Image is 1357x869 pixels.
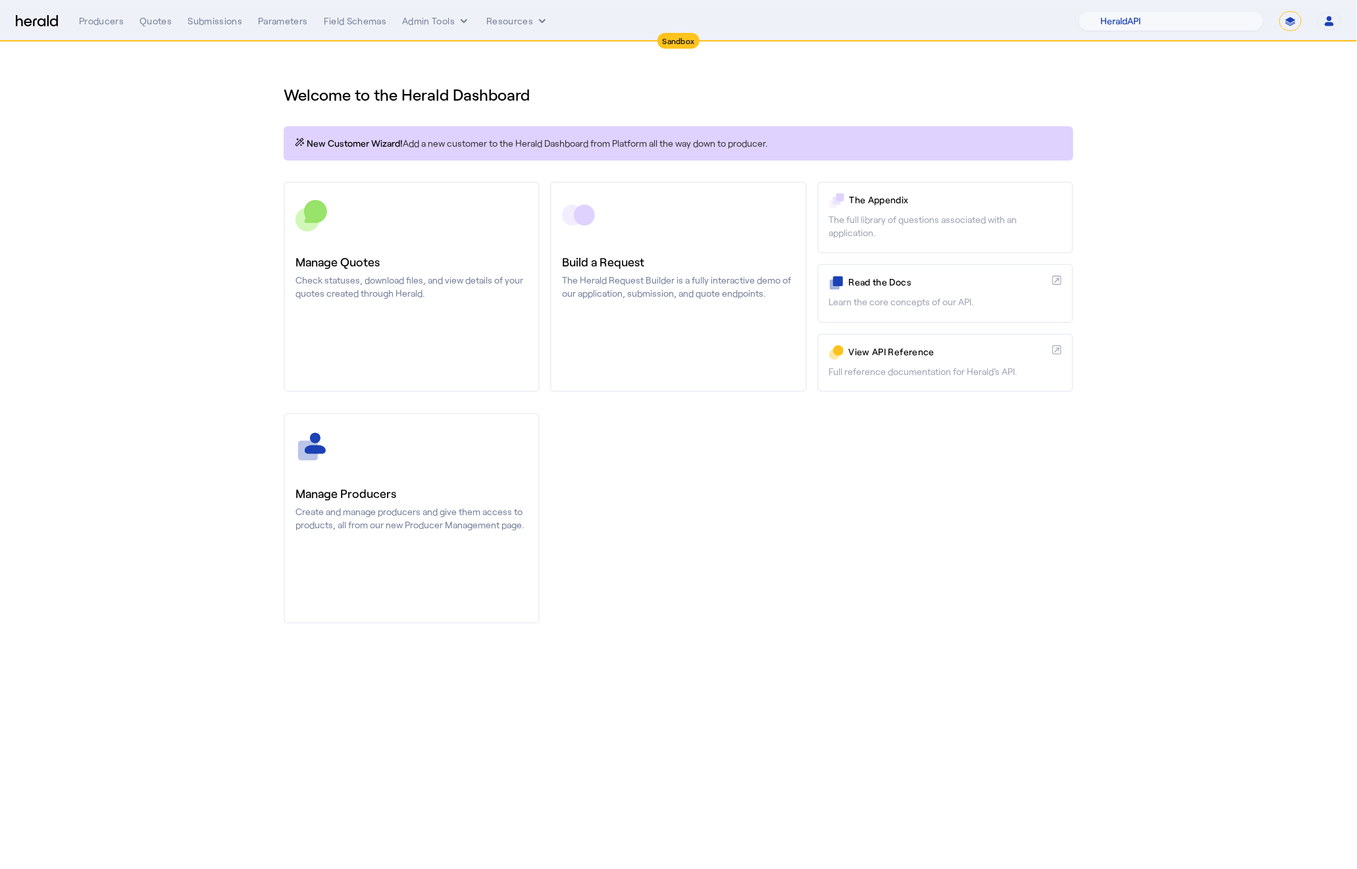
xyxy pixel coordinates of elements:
[562,274,794,300] p: The Herald Request Builder is a fully interactive demo of our application, submission, and quote ...
[829,365,1062,378] p: Full reference documentation for Herald's API.
[402,14,471,28] button: internal dropdown menu
[829,213,1062,239] p: The full library of questions associated with an application.
[140,14,172,28] div: Quotes
[849,345,1047,359] p: View API Reference
[850,193,1062,207] p: The Appendix
[284,84,1073,105] h1: Welcome to the Herald Dashboard
[829,295,1062,309] p: Learn the core concepts of our API.
[849,276,1047,289] p: Read the Docs
[295,484,528,503] h3: Manage Producers
[817,264,1073,322] a: Read the DocsLearn the core concepts of our API.
[284,413,540,624] a: Manage ProducersCreate and manage producers and give them access to products, all from our new Pr...
[295,505,528,532] p: Create and manage producers and give them access to products, all from our new Producer Managemen...
[188,14,242,28] div: Submissions
[307,137,403,150] span: New Customer Wizard!
[284,182,540,392] a: Manage QuotesCheck statuses, download files, and view details of your quotes created through Herald.
[817,334,1073,392] a: View API ReferenceFull reference documentation for Herald's API.
[550,182,806,392] a: Build a RequestThe Herald Request Builder is a fully interactive demo of our application, submiss...
[294,137,1063,150] p: Add a new customer to the Herald Dashboard from Platform all the way down to producer.
[295,253,528,271] h3: Manage Quotes
[817,182,1073,253] a: The AppendixThe full library of questions associated with an application.
[16,15,58,28] img: Herald Logo
[657,33,700,49] div: Sandbox
[258,14,308,28] div: Parameters
[486,14,549,28] button: Resources dropdown menu
[79,14,124,28] div: Producers
[324,14,387,28] div: Field Schemas
[295,274,528,300] p: Check statuses, download files, and view details of your quotes created through Herald.
[562,253,794,271] h3: Build a Request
